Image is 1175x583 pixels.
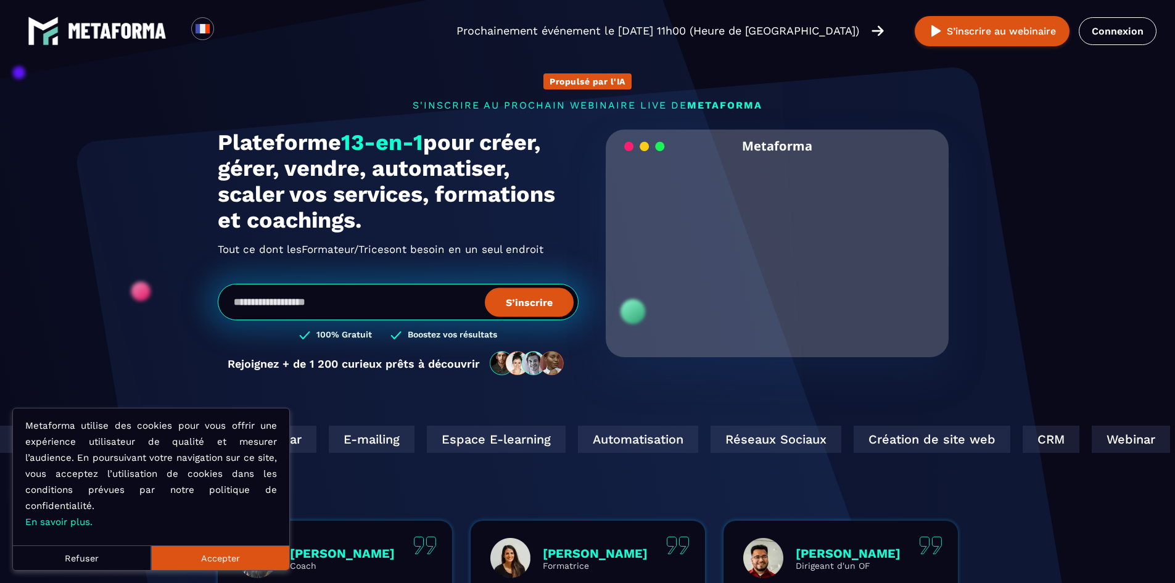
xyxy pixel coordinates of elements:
[796,546,901,561] p: [PERSON_NAME]
[742,130,812,162] h2: Metaforma
[316,329,372,341] h3: 100% Gratuit
[290,546,395,561] p: [PERSON_NAME]
[796,561,901,571] p: Dirigeant d'un OF
[485,287,574,316] button: S’inscrire
[687,99,762,111] span: METAFORMA
[666,536,690,555] img: quote
[68,23,167,39] img: logo
[195,21,210,36] img: fr
[550,76,625,86] p: Propulsé par l'IA
[456,22,859,39] p: Prochainement événement le [DATE] 11h00 (Heure de [GEOGRAPHIC_DATA])
[341,130,423,155] span: 13-en-1
[218,99,958,111] p: s'inscrire au prochain webinaire live de
[543,546,648,561] p: [PERSON_NAME]
[490,538,530,578] img: profile
[225,23,234,38] input: Search for option
[302,239,389,259] span: Formateur/Trices
[413,536,437,555] img: quote
[218,239,579,259] h2: Tout ce dont les ont besoin en un seul endroit
[290,561,395,571] p: Coach
[299,329,310,341] img: checked
[214,17,244,44] div: Search for option
[737,426,794,453] div: CRM
[915,16,1070,46] button: S’inscrire au webinaire
[486,350,569,376] img: community-people
[743,538,783,578] img: profile
[25,516,93,527] a: En savoir plus.
[390,329,402,341] img: checked
[408,329,497,341] h3: Boostez vos résultats
[292,426,413,453] div: Automatisation
[928,23,944,39] img: play
[228,357,480,370] p: Rejoignez + de 1 200 curieux prêts à découvrir
[151,545,289,570] button: Accepter
[806,426,884,453] div: Webinar
[995,426,1134,453] div: Espace E-learning
[13,545,151,570] button: Refuser
[25,418,277,530] p: Metaforma utilise des cookies pour vous offrir une expérience utilisateur de qualité et mesurer l...
[568,426,725,453] div: Création de site web
[919,536,942,555] img: quote
[543,561,648,571] p: Formatrice
[872,24,884,38] img: arrow-right
[624,141,665,152] img: loading
[425,426,556,453] div: Réseaux Sociaux
[615,162,940,325] video: Your browser does not support the video tag.
[28,15,59,46] img: logo
[897,426,983,453] div: E-mailing
[218,130,579,233] h1: Plateforme pour créer, gérer, vendre, automatiser, scaler vos services, formations et coachings.
[1079,17,1156,45] a: Connexion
